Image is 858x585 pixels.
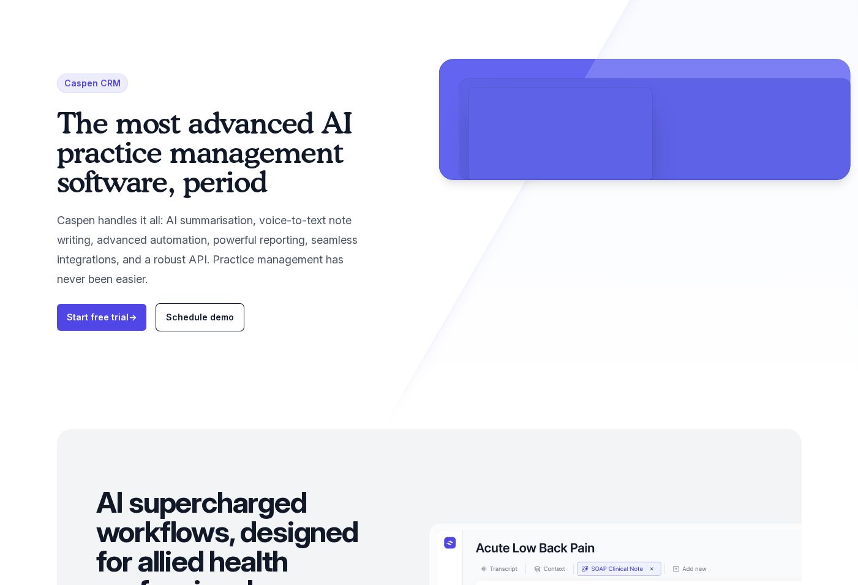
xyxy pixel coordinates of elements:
span: Schedule demo [166,312,234,322]
span: Caspen CRM [57,74,128,93]
p: Caspen handles it all: AI summarisation, voice-to-text note writing, advanced automation, powerfu... [57,211,371,289]
a: Schedule demo [156,304,244,331]
h1: The most advanced AI practice management software, period [57,108,371,196]
span: → [129,312,137,322]
a: Start free trial [57,304,146,331]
